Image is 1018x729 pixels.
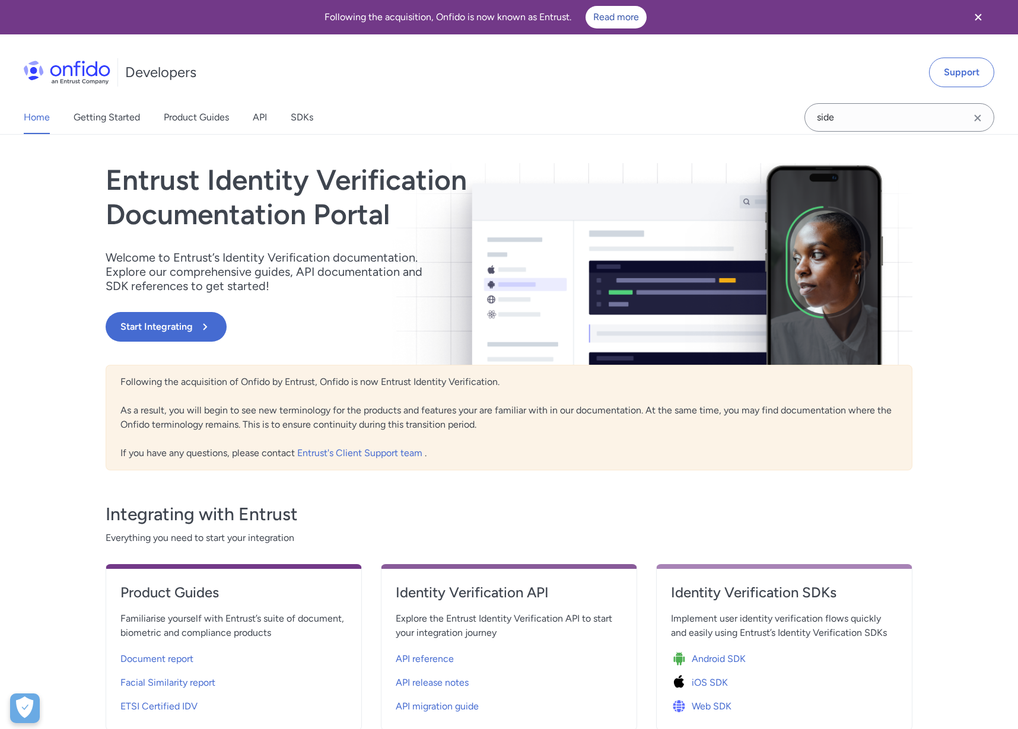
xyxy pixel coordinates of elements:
button: Open Preferences [10,693,40,723]
span: Android SDK [692,652,746,666]
div: Cookie Preferences [10,693,40,723]
h3: Integrating with Entrust [106,502,912,526]
a: Getting Started [74,101,140,134]
div: Following the acquisition of Onfido by Entrust, Onfido is now Entrust Identity Verification. As a... [106,365,912,470]
span: Explore the Entrust Identity Verification API to start your integration journey [396,612,622,640]
a: Entrust's Client Support team [297,447,425,459]
a: API [253,101,267,134]
input: Onfido search input field [804,103,994,132]
p: Welcome to Entrust’s Identity Verification documentation. Explore our comprehensive guides, API d... [106,250,438,293]
a: Support [929,58,994,87]
svg: Clear search field button [971,111,985,125]
span: API reference [396,652,454,666]
span: API migration guide [396,699,479,714]
a: API migration guide [396,692,622,716]
img: Icon Web SDK [671,698,692,715]
a: API reference [396,645,622,668]
h1: Entrust Identity Verification Documentation Portal [106,163,670,231]
span: Web SDK [692,699,731,714]
a: Icon iOS SDKiOS SDK [671,668,898,692]
button: Close banner [956,2,1000,32]
span: Facial Similarity report [120,676,215,690]
h4: Identity Verification API [396,583,622,602]
a: Identity Verification SDKs [671,583,898,612]
span: ETSI Certified IDV [120,699,198,714]
span: Everything you need to start your integration [106,531,912,545]
a: Identity Verification API [396,583,622,612]
button: Start Integrating [106,312,227,342]
a: ETSI Certified IDV [120,692,347,716]
a: Icon Web SDKWeb SDK [671,692,898,716]
a: Home [24,101,50,134]
svg: Close banner [971,10,985,24]
span: iOS SDK [692,676,728,690]
h4: Identity Verification SDKs [671,583,898,602]
img: Onfido Logo [24,61,110,84]
a: Document report [120,645,347,668]
a: SDKs [291,101,313,134]
a: Facial Similarity report [120,668,347,692]
a: Product Guides [120,583,347,612]
span: Implement user identity verification flows quickly and easily using Entrust’s Identity Verificati... [671,612,898,640]
img: Icon Android SDK [671,651,692,667]
a: Start Integrating [106,312,670,342]
h4: Product Guides [120,583,347,602]
span: Familiarise yourself with Entrust’s suite of document, biometric and compliance products [120,612,347,640]
span: Document report [120,652,193,666]
a: API release notes [396,668,622,692]
h1: Developers [125,63,196,82]
img: Icon iOS SDK [671,674,692,691]
div: Following the acquisition, Onfido is now known as Entrust. [14,6,956,28]
a: Product Guides [164,101,229,134]
a: Read more [586,6,647,28]
a: Icon Android SDKAndroid SDK [671,645,898,668]
span: API release notes [396,676,469,690]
